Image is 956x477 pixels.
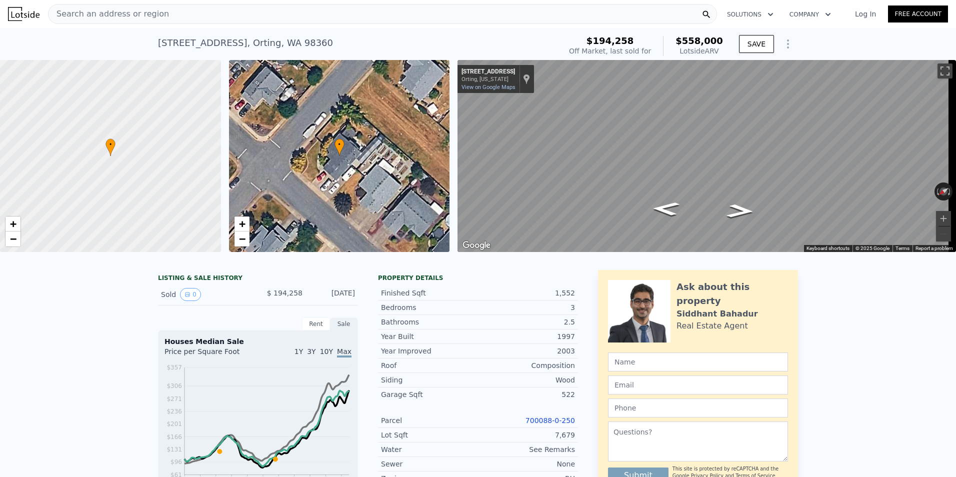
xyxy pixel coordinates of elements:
[781,5,839,23] button: Company
[478,375,575,385] div: Wood
[238,232,245,245] span: −
[320,347,333,355] span: 10Y
[478,459,575,469] div: None
[457,60,956,252] div: Map
[10,232,16,245] span: −
[855,245,889,251] span: © 2025 Google
[381,444,478,454] div: Water
[478,288,575,298] div: 1,552
[608,398,788,417] input: Phone
[461,84,515,90] a: View on Google Maps
[158,36,333,50] div: [STREET_ADDRESS] , Orting , WA 98360
[334,140,344,149] span: •
[381,360,478,370] div: Roof
[166,446,182,453] tspan: $131
[381,415,478,425] div: Parcel
[895,245,909,251] a: Terms (opens in new tab)
[294,347,303,355] span: 1Y
[676,320,748,332] div: Real Estate Agent
[381,459,478,469] div: Sewer
[105,138,115,156] div: •
[806,245,849,252] button: Keyboard shortcuts
[478,389,575,399] div: 522
[307,347,315,355] span: 3Y
[461,76,515,82] div: Orting, [US_STATE]
[164,346,258,362] div: Price per Square Foot
[478,346,575,356] div: 2003
[478,331,575,341] div: 1997
[334,138,344,156] div: •
[166,408,182,415] tspan: $236
[330,317,358,330] div: Sale
[170,458,182,465] tspan: $96
[166,433,182,440] tspan: $166
[8,7,39,21] img: Lotside
[936,226,951,241] button: Zoom out
[5,216,20,231] a: Zoom in
[457,60,956,252] div: Street View
[608,375,788,394] input: Email
[525,416,575,424] a: 700088-0-250
[478,302,575,312] div: 3
[640,198,691,219] path: Go Northeast, Callendar St NW
[166,395,182,402] tspan: $271
[715,201,765,221] path: Go Southwest, Callendar St NW
[934,182,940,200] button: Rotate counterclockwise
[947,182,953,200] button: Rotate clockwise
[381,430,478,440] div: Lot Sqft
[381,288,478,298] div: Finished Sqft
[915,245,953,251] a: Report a problem
[675,35,723,46] span: $558,000
[180,288,201,301] button: View historical data
[5,231,20,246] a: Zoom out
[166,420,182,427] tspan: $201
[310,288,355,301] div: [DATE]
[158,274,358,284] div: LISTING & SALE HISTORY
[381,375,478,385] div: Siding
[461,68,515,76] div: [STREET_ADDRESS]
[719,5,781,23] button: Solutions
[105,140,115,149] span: •
[460,239,493,252] img: Google
[739,35,774,53] button: SAVE
[234,231,249,246] a: Zoom out
[381,346,478,356] div: Year Improved
[888,5,948,22] a: Free Account
[166,382,182,389] tspan: $306
[378,274,578,282] div: Property details
[381,317,478,327] div: Bathrooms
[937,63,952,78] button: Toggle fullscreen view
[843,9,888,19] a: Log In
[238,217,245,230] span: +
[302,317,330,330] div: Rent
[936,211,951,226] button: Zoom in
[478,360,575,370] div: Composition
[381,389,478,399] div: Garage Sqft
[460,239,493,252] a: Open this area in Google Maps (opens a new window)
[478,444,575,454] div: See Remarks
[676,280,788,308] div: Ask about this property
[478,430,575,440] div: 7,679
[166,364,182,371] tspan: $357
[569,46,651,56] div: Off Market, last sold for
[381,302,478,312] div: Bedrooms
[267,289,302,297] span: $ 194,258
[676,308,758,320] div: Siddhant Bahadur
[478,317,575,327] div: 2.5
[586,35,634,46] span: $194,258
[778,34,798,54] button: Show Options
[523,73,530,84] a: Show location on map
[161,288,250,301] div: Sold
[10,217,16,230] span: +
[675,46,723,56] div: Lotside ARV
[234,216,249,231] a: Zoom in
[48,8,169,20] span: Search an address or region
[337,347,351,357] span: Max
[381,331,478,341] div: Year Built
[164,336,351,346] div: Houses Median Sale
[608,352,788,371] input: Name
[934,183,953,199] button: Reset the view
